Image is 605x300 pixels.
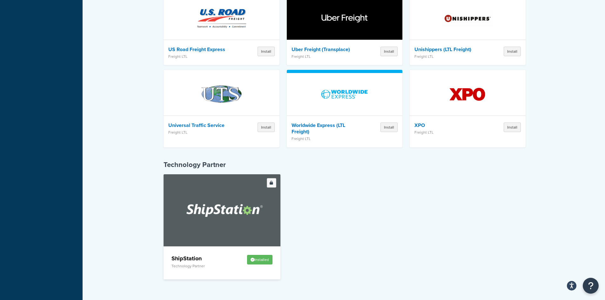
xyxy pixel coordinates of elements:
[583,278,599,294] button: Open Resource Center
[292,122,357,135] h4: Worldwide Express (LTL Freight)
[440,72,495,117] img: XPO
[292,137,357,141] p: Freight LTL
[194,72,249,117] img: Universal Traffic Service
[504,123,521,132] button: Install
[414,54,480,59] p: Freight LTL
[414,46,480,53] h4: Unishippers (LTL Freight)
[168,122,234,129] h4: Universal Traffic Service
[414,122,480,129] h4: XPO
[258,47,275,56] button: Install
[292,46,357,53] h4: Uber Freight (Transplace)
[292,54,357,59] p: Freight LTL
[414,130,480,135] p: Freight LTL
[168,46,234,53] h4: US Road Freight Express
[168,54,234,59] p: Freight LTL
[287,70,403,147] a: Worldwide Express (LTL Freight)Worldwide Express (LTL Freight)Freight LTLInstall
[380,47,398,56] button: Install
[168,130,234,135] p: Freight LTL
[504,47,521,56] button: Install
[247,255,272,264] button: Installed
[410,70,526,147] a: XPO XPOFreight LTLInstall
[258,123,275,132] button: Install
[164,70,279,147] a: Universal Traffic ServiceUniversal Traffic ServiceFreight LTLInstall
[171,255,232,262] h4: ShipStation
[380,123,398,132] button: Install
[171,264,232,268] p: Technology Partner
[164,174,280,247] a: ShipStation
[317,72,372,117] img: Worldwide Express (LTL Freight)
[164,160,526,170] h4: Technology Partner
[177,175,267,246] img: ShipStation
